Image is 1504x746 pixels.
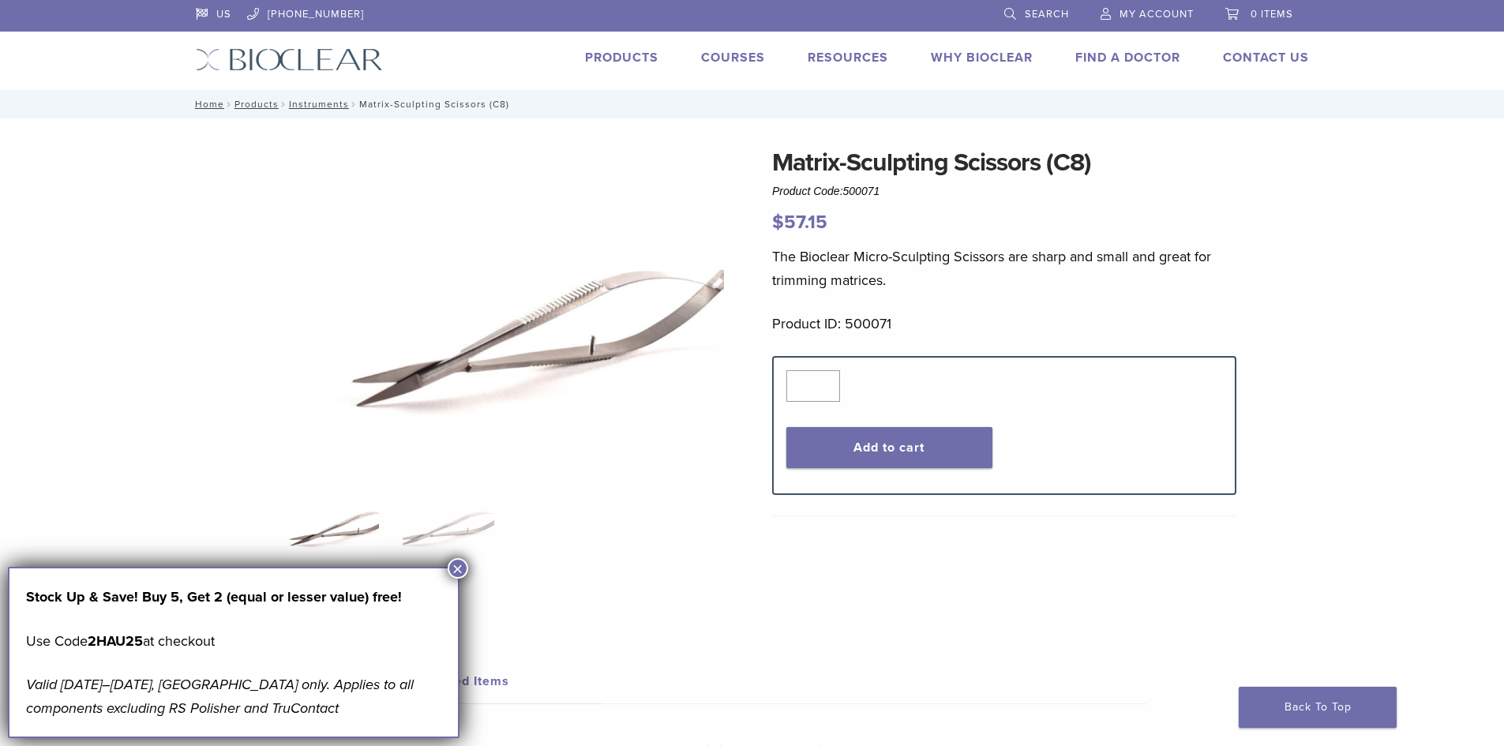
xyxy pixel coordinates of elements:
a: Courses [701,50,765,66]
img: Clark-Matrix-Sculpting-Scissors-2-e1548843179353-324x324.jpg [288,480,379,559]
span: 500071 [843,185,880,197]
img: Matrix-Sculpting Scissors (C8) - Image 2 [403,480,493,559]
strong: 2HAU25 [88,632,143,650]
a: Back To Top [1239,687,1397,728]
a: Instruments [289,99,349,110]
bdi: 57.15 [772,211,827,234]
span: $ [772,211,784,234]
a: Products [234,99,279,110]
em: Valid [DATE]–[DATE], [GEOGRAPHIC_DATA] only. Applies to all components excluding RS Polisher and ... [26,676,414,717]
span: Search [1025,8,1069,21]
button: Add to cart [786,427,992,468]
a: Contact Us [1223,50,1309,66]
img: Clark Matrix Sculpting Scissors-2.1 [288,144,724,459]
span: / [349,100,359,108]
span: 0 items [1251,8,1293,21]
img: Bioclear [196,48,383,71]
a: Home [190,99,224,110]
h1: Matrix-Sculpting Scissors (C8) [772,144,1236,182]
a: Resources [808,50,888,66]
button: Close [448,558,468,579]
span: My Account [1120,8,1194,21]
a: Why Bioclear [931,50,1033,66]
p: Use Code at checkout [26,629,441,653]
p: The Bioclear Micro-Sculpting Scissors are sharp and small and great for trimming matrices. [772,245,1236,292]
strong: Stock Up & Save! Buy 5, Get 2 (equal or lesser value) free! [26,588,402,605]
span: / [279,100,289,108]
span: / [224,100,234,108]
a: Related Items [421,659,602,703]
span: Product Code: [772,185,880,197]
p: Product ID: 500071 [772,312,1236,336]
a: Products [585,50,658,66]
a: Find A Doctor [1075,50,1180,66]
nav: Matrix-Sculpting Scissors (C8) [184,90,1321,118]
